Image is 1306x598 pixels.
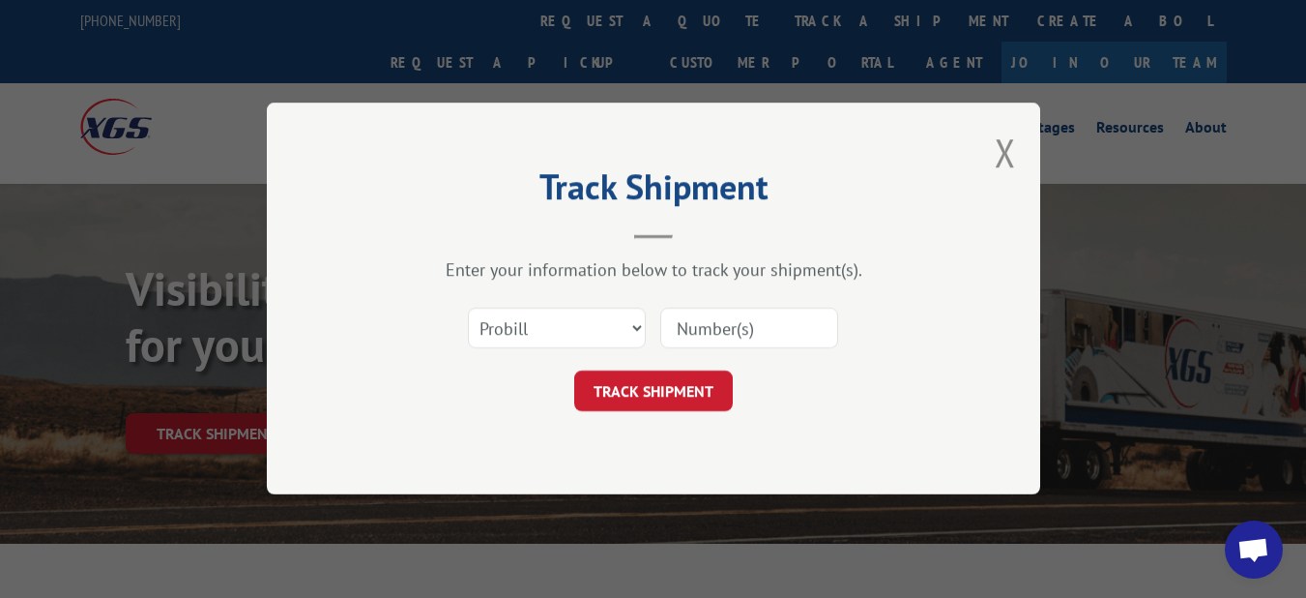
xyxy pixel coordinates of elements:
input: Number(s) [660,309,838,349]
button: TRACK SHIPMENT [574,372,733,412]
div: Open chat [1225,521,1283,579]
div: Enter your information below to track your shipment(s). [363,259,943,282]
button: Close modal [995,127,1016,178]
h2: Track Shipment [363,173,943,210]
